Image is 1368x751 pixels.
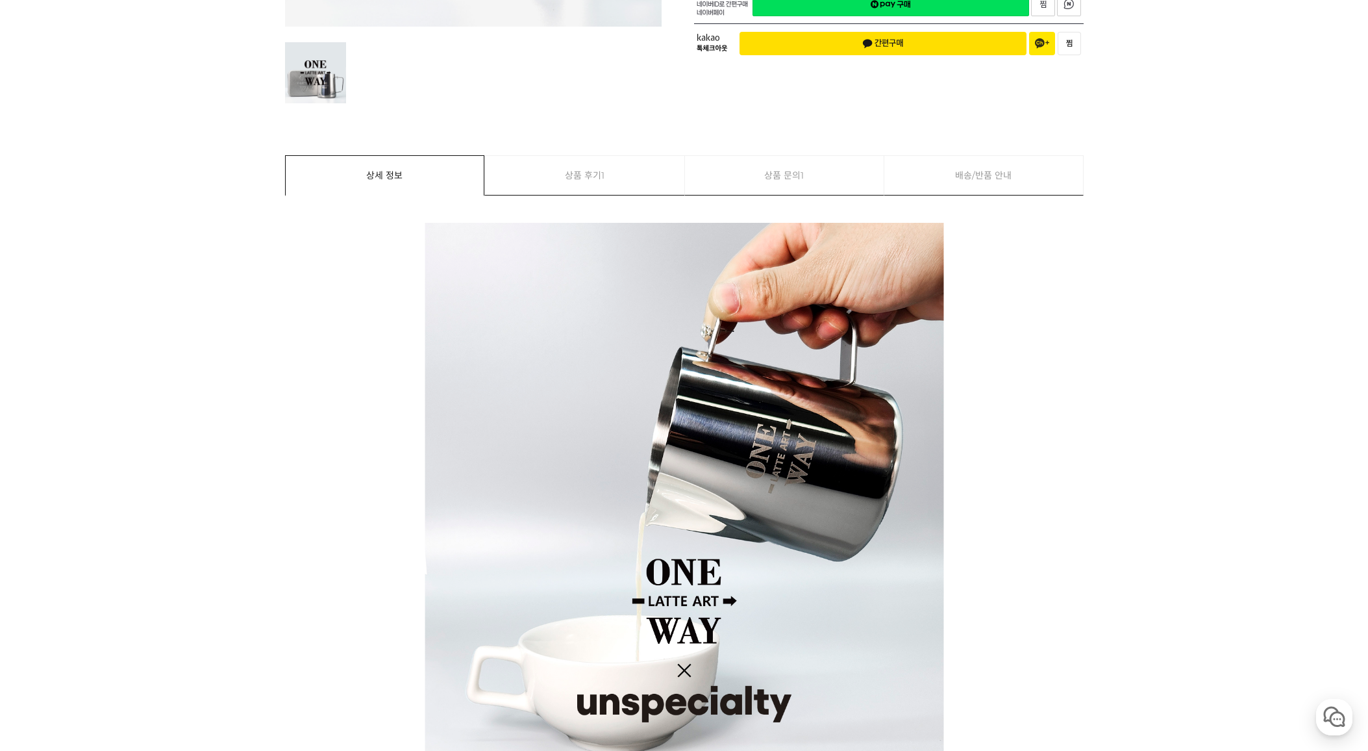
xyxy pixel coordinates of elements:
[1029,32,1055,55] button: 채널 추가
[884,156,1083,195] a: 배송/반품 안내
[801,156,804,195] span: 1
[286,156,484,195] a: 상세 정보
[1035,38,1049,49] span: 채널 추가
[1066,39,1073,48] span: 찜
[1058,32,1081,55] button: 찜
[697,34,730,53] span: 카카오 톡체크아웃
[119,432,134,442] span: 대화
[740,32,1026,55] button: 간편구매
[485,156,684,195] a: 상품 후기1
[685,156,884,195] a: 상품 문의1
[601,156,604,195] span: 1
[201,431,216,442] span: 설정
[168,412,249,444] a: 설정
[4,412,86,444] a: 홈
[86,412,168,444] a: 대화
[862,38,904,49] span: 간편구매
[41,431,49,442] span: 홈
